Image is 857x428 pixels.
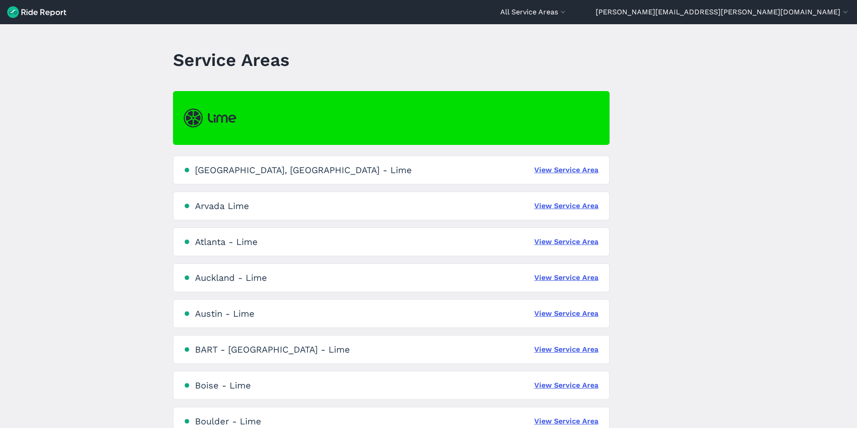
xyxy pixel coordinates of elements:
[534,344,598,355] a: View Service Area
[534,201,598,211] a: View Service Area
[7,6,66,18] img: Ride Report
[534,165,598,175] a: View Service Area
[534,272,598,283] a: View Service Area
[534,380,598,391] a: View Service Area
[534,236,598,247] a: View Service Area
[173,48,290,72] h1: Service Areas
[195,416,261,427] div: Boulder - Lime
[195,380,251,391] div: Boise - Lime
[534,308,598,319] a: View Service Area
[500,7,567,17] button: All Service Areas
[195,236,258,247] div: Atlanta - Lime
[195,201,249,211] div: Arvada Lime
[184,109,236,127] img: Lime
[195,165,412,175] div: [GEOGRAPHIC_DATA], [GEOGRAPHIC_DATA] - Lime
[195,344,350,355] div: BART - [GEOGRAPHIC_DATA] - Lime
[195,272,267,283] div: Auckland - Lime
[195,308,255,319] div: Austin - Lime
[534,416,598,427] a: View Service Area
[596,7,850,17] button: [PERSON_NAME][EMAIL_ADDRESS][PERSON_NAME][DOMAIN_NAME]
